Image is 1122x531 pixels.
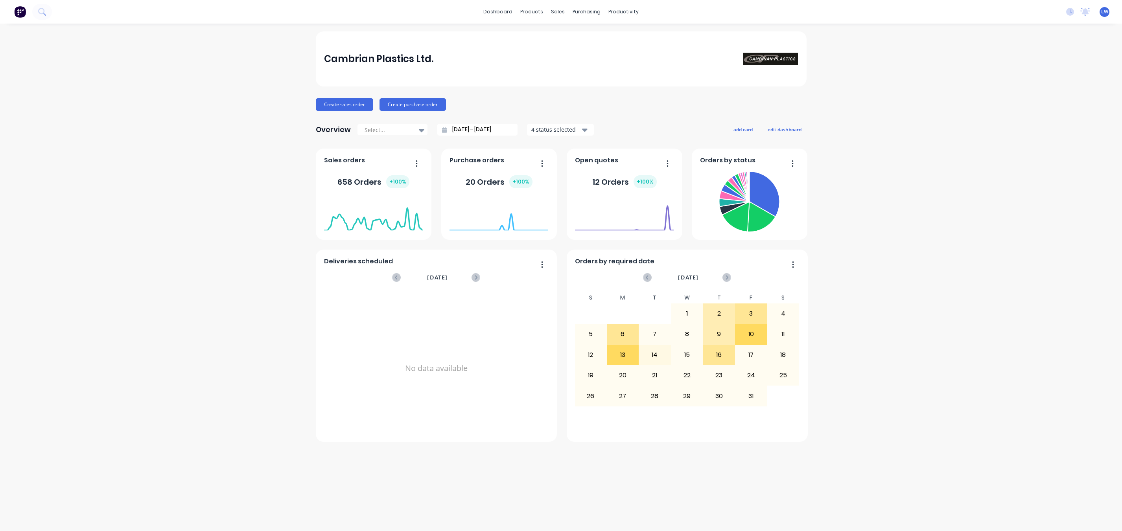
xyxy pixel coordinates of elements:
div: 15 [671,345,703,365]
div: 10 [735,324,767,344]
div: purchasing [569,6,604,18]
div: + 100 % [634,175,657,188]
div: Cambrian Plastics Ltd. [324,51,433,67]
div: + 100 % [386,175,409,188]
span: [DATE] [427,273,448,282]
span: Open quotes [575,156,618,165]
div: 9 [703,324,735,344]
div: products [516,6,547,18]
div: 22 [671,366,703,385]
div: sales [547,6,569,18]
button: edit dashboard [763,124,807,134]
div: W [671,292,703,303]
div: 20 Orders [466,175,532,188]
div: 25 [767,366,799,385]
div: 14 [639,345,671,365]
div: M [607,292,639,303]
div: 24 [735,366,767,385]
div: 11 [767,324,799,344]
div: + 100 % [509,175,532,188]
button: Create purchase order [380,98,446,111]
div: 29 [671,386,703,406]
div: 12 Orders [592,175,657,188]
div: 19 [575,366,606,385]
div: 6 [607,324,639,344]
div: 2 [703,304,735,323]
a: dashboard [479,6,516,18]
img: Cambrian Plastics Ltd. [743,53,798,65]
div: productivity [604,6,643,18]
div: 28 [639,386,671,406]
div: S [575,292,607,303]
div: 13 [607,345,639,365]
div: 1 [671,304,703,323]
span: LW [1101,8,1108,15]
div: 12 [575,345,606,365]
div: 18 [767,345,799,365]
span: [DATE] [678,273,698,282]
span: Orders by required date [575,257,654,266]
div: 8 [671,324,703,344]
div: Overview [316,122,351,138]
button: 4 status selected [527,124,594,136]
div: 5 [575,324,606,344]
span: Sales orders [324,156,365,165]
div: 26 [575,386,606,406]
div: 16 [703,345,735,365]
div: 31 [735,386,767,406]
div: No data available [324,292,548,445]
span: Orders by status [700,156,755,165]
div: 3 [735,304,767,323]
div: 20 [607,366,639,385]
div: 7 [639,324,671,344]
span: Purchase orders [450,156,504,165]
div: 30 [703,386,735,406]
div: F [735,292,767,303]
button: add card [728,124,758,134]
button: Create sales order [316,98,373,111]
div: 17 [735,345,767,365]
div: 23 [703,366,735,385]
div: 21 [639,366,671,385]
div: S [767,292,799,303]
div: T [703,292,735,303]
span: Deliveries scheduled [324,257,393,266]
div: 4 [767,304,799,323]
div: 4 status selected [531,125,581,134]
div: 658 Orders [337,175,409,188]
img: Factory [14,6,26,18]
div: 27 [607,386,639,406]
div: T [639,292,671,303]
